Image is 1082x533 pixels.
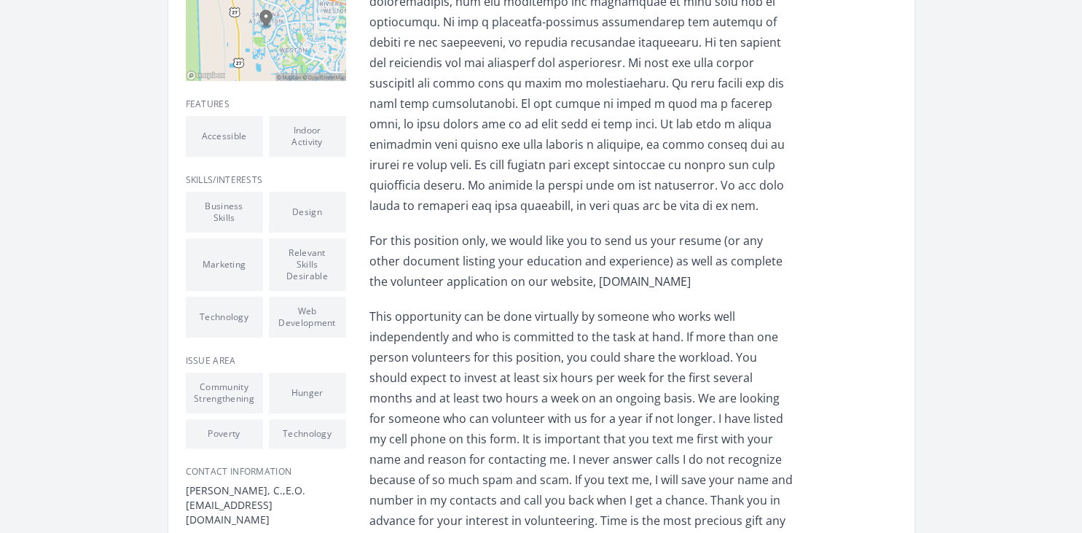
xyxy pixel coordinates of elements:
[186,419,263,448] li: Poverty
[186,116,263,157] li: Accessible
[186,174,346,186] h3: Skills/Interests
[186,373,263,413] li: Community Strengthening
[269,192,346,233] li: Design
[186,466,346,478] h3: Contact Information
[186,297,263,338] li: Technology
[269,238,346,291] li: Relevant Skills Desirable
[269,373,346,413] li: Hunger
[186,98,346,110] h3: Features
[269,297,346,338] li: Web Development
[186,192,263,233] li: Business Skills
[186,355,346,367] h3: Issue area
[186,483,346,498] dt: [PERSON_NAME], C.,E.O.
[186,238,263,291] li: Marketing
[269,116,346,157] li: Indoor Activity
[186,498,346,527] dd: [EMAIL_ADDRESS][DOMAIN_NAME]
[269,419,346,448] li: Technology
[369,230,796,292] p: For this position only, we would like you to send us your resume (or any other document listing y...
